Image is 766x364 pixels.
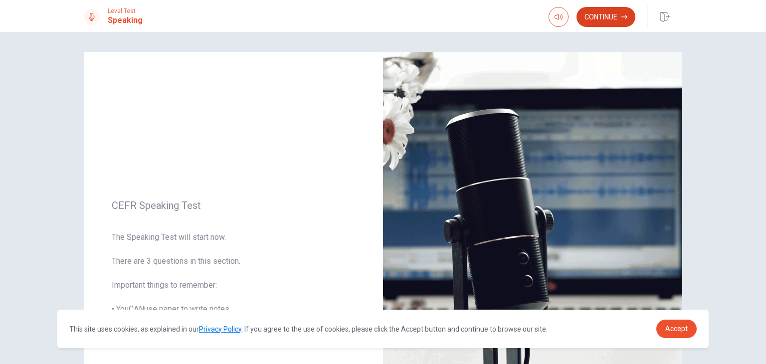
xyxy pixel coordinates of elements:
span: This site uses cookies, as explained in our . If you agree to the use of cookies, please click th... [69,325,548,333]
a: dismiss cookie message [656,320,697,338]
span: The Speaking Test will start now. There are 3 questions in this section. Important things to reme... [112,231,355,339]
u: CAN [129,304,144,314]
a: Privacy Policy [199,325,241,333]
span: Accept [665,325,688,333]
div: cookieconsent [57,310,709,348]
h1: Speaking [108,14,143,26]
span: Level Test [108,7,143,14]
span: CEFR Speaking Test [112,199,355,211]
button: Continue [576,7,635,27]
